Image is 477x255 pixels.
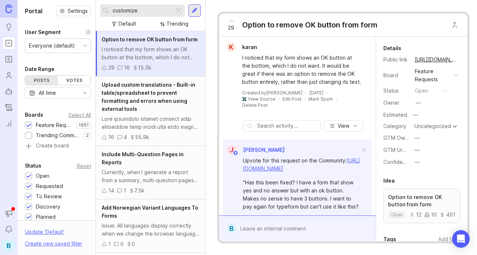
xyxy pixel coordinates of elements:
[2,85,15,98] a: Autopilot
[113,7,171,15] input: Search...
[228,24,234,32] span: 29
[227,145,237,155] div: J
[226,42,236,52] div: k
[414,158,420,166] div: —
[257,122,317,130] input: Search activity...
[243,147,285,153] span: [PERSON_NAME]
[25,228,64,240] div: Update ' Default '
[25,7,42,15] h1: Portal
[383,56,409,64] div: Public link
[36,131,80,139] div: Trending Community Topics
[414,134,420,142] div: —
[36,182,63,190] div: Requested
[415,87,428,95] div: open
[242,54,361,86] div: I noticed that my form shows an OK button at the bottom, which I do not want. It would be great i...
[414,124,451,129] div: Uncategorized
[36,213,56,221] div: Planned
[36,203,60,211] div: Discovery
[36,172,49,180] div: Open
[2,207,15,220] button: Announcements
[2,20,15,34] a: Ideas
[447,18,462,32] button: Close button
[2,117,15,130] a: Reporting
[124,133,127,141] div: 4
[383,112,407,117] div: Estimated
[124,64,130,72] div: 16
[383,235,396,244] div: Tags
[278,214,304,221] span: 9 hours ago
[311,214,323,221] div: Reply
[68,7,88,15] span: Settings
[102,82,195,112] span: Upload custom translations - Built-in table/spreadsheet to prevent formatting and errors when usi...
[383,135,413,141] label: GTM Owner
[36,192,62,200] div: To Review
[383,147,418,153] label: GTM Urgency
[108,133,114,141] div: 16
[242,102,268,108] div: Delete Post
[124,187,126,195] div: 1
[25,76,58,85] div: Posts
[102,115,199,131] div: Lore ipsumdolo sitamet consect adip elitseddoe temp incidi utla etdo magn aliqu enimad minimvenia...
[309,90,323,95] time: [DATE]
[308,96,333,102] button: Mark Spam
[255,214,271,221] div: Internal
[307,214,308,221] div: ·
[166,20,188,28] div: Trending
[383,176,395,185] div: Idea
[29,42,75,50] div: Everyone (default)
[274,214,275,221] div: ·
[36,121,73,129] div: Feature Requests
[440,212,455,217] div: 451
[233,150,238,156] img: member badge
[39,89,56,97] div: All time
[2,223,15,236] button: Notifications
[2,53,15,66] a: Roadmaps
[25,143,91,150] a: Create board
[251,214,252,221] div: ·
[416,99,421,107] div: —
[243,179,360,211] div: "Has this been fixed? I have a form that show yes and no answer but with an ok button. Makes no s...
[86,132,89,138] p: 2
[77,164,91,168] div: Reset
[243,157,360,173] div: Upvote for this request on the Community:
[438,235,460,243] div: Add tags
[132,240,135,248] div: 0
[102,168,199,184] div: Currently, when I generate a report from a summary, multi-question pages do not appear in the rep...
[119,20,136,28] div: Default
[25,28,61,37] div: User Segment
[102,45,199,61] div: I noticed that my form shows an OK button at the bottom, which I do not want. It would be great i...
[79,90,91,96] svg: toggle icon
[25,161,41,170] div: Status
[96,146,205,199] a: Include Multi-Question Pages in ReportsCurrently, when I generate a report from a summary, multi-...
[415,67,451,83] div: Feature Requests
[79,122,89,128] p: 1951
[25,65,55,74] div: Date Range
[278,96,279,102] div: ·
[409,212,421,217] div: 12
[309,90,323,96] a: [DATE]
[383,159,412,165] label: Confidence
[336,96,337,102] div: ·
[102,205,198,219] span: Add Norwegian Variant Languages To Forms
[383,122,409,130] div: Category
[304,96,305,102] div: ·
[282,96,301,102] div: Edit Post
[108,64,114,72] div: 29
[326,90,327,96] div: ·
[2,69,15,82] a: Users
[108,187,114,195] div: 14
[242,90,303,96] div: Created by [PERSON_NAME]
[68,113,91,117] div: Select All
[56,6,91,16] a: Settings
[120,240,124,248] div: 0
[2,239,15,252] button: B
[338,122,349,130] span: View
[413,55,460,64] a: [URL][DOMAIN_NAME]
[58,76,90,85] div: Votes
[227,224,236,233] div: B
[388,194,455,208] p: Option to remove OK button from form
[383,189,460,223] a: Option to remove OK button from formopen1210451
[2,37,15,50] a: Portal
[242,44,257,50] span: karan
[102,222,199,238] div: Issue: All languages display correctly when we change the browser language except Norwegian. When...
